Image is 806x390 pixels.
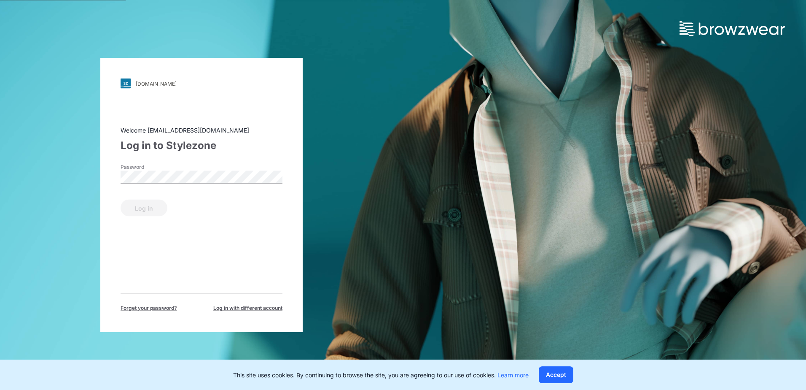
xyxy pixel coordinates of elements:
img: svg+xml;base64,PHN2ZyB3aWR0aD0iMjgiIGhlaWdodD0iMjgiIHZpZXdCb3g9IjAgMCAyOCAyOCIgZmlsbD0ibm9uZSIgeG... [121,79,131,89]
a: Learn more [497,371,529,379]
a: [DOMAIN_NAME] [121,79,282,89]
label: Password [121,163,180,171]
p: This site uses cookies. By continuing to browse the site, you are agreeing to our use of cookies. [233,371,529,379]
span: Forget your password? [121,304,177,312]
div: Log in to Stylezone [121,138,282,153]
div: [DOMAIN_NAME] [136,80,177,87]
span: Log in with different account [213,304,282,312]
button: Accept [539,366,573,383]
img: browzwear-logo.73288ffb.svg [680,21,785,36]
div: Welcome [EMAIL_ADDRESS][DOMAIN_NAME] [121,126,282,135]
